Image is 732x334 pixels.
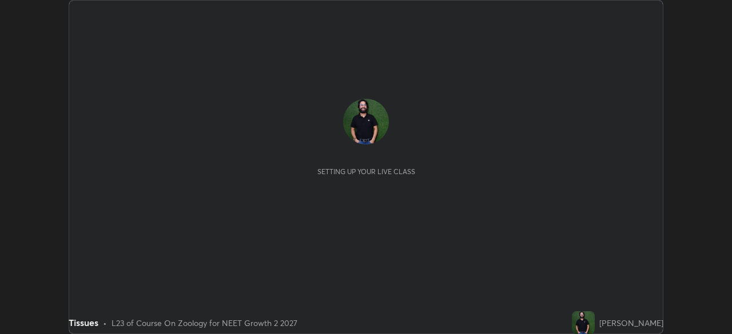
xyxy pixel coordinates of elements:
div: • [103,317,107,329]
img: 8be69093bacc48d5a625170d7cbcf919.jpg [572,311,595,334]
div: L23 of Course On Zoology for NEET Growth 2 2027 [112,317,297,329]
div: [PERSON_NAME] [599,317,663,329]
div: Tissues [69,316,98,329]
div: Setting up your live class [317,167,415,176]
img: 8be69093bacc48d5a625170d7cbcf919.jpg [343,99,389,144]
